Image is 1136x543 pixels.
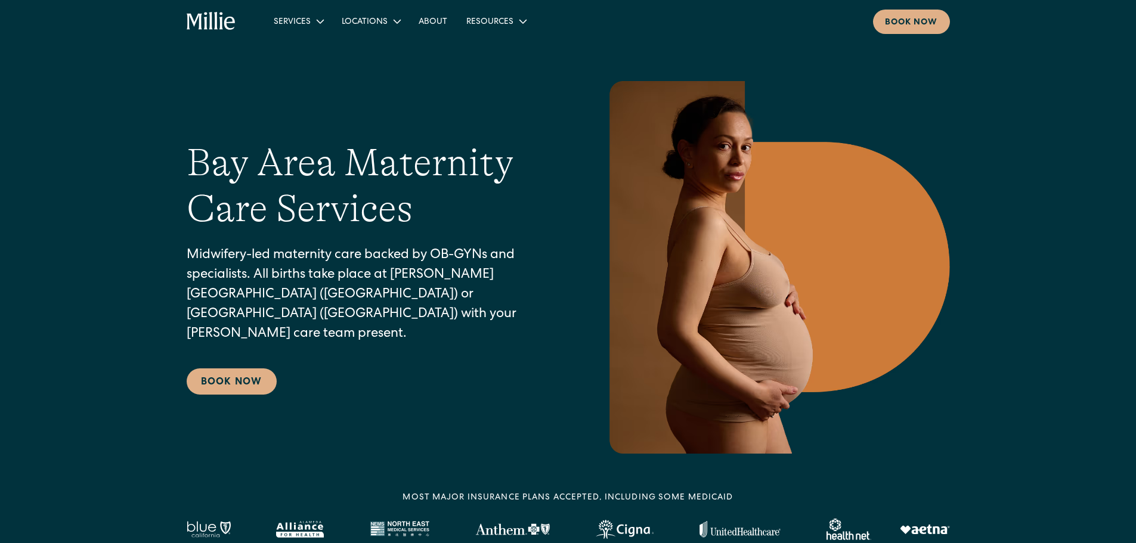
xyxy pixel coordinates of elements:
div: Book now [885,17,938,29]
h1: Bay Area Maternity Care Services [187,140,554,232]
img: North East Medical Services logo [370,521,429,538]
img: Pregnant woman in neutral underwear holding her belly, standing in profile against a warm-toned g... [602,81,950,454]
img: Anthem Logo [475,523,550,535]
a: home [187,12,236,31]
a: Book Now [187,368,277,395]
img: Cigna logo [596,520,654,539]
div: Resources [466,16,513,29]
div: Locations [332,11,409,31]
img: United Healthcare logo [699,521,781,538]
div: Locations [342,16,388,29]
img: Aetna logo [900,525,950,534]
div: Services [274,16,311,29]
p: Midwifery-led maternity care backed by OB-GYNs and specialists. All births take place at [PERSON_... [187,246,554,345]
div: Resources [457,11,535,31]
a: Book now [873,10,950,34]
div: Services [264,11,332,31]
a: About [409,11,457,31]
img: Alameda Alliance logo [276,521,323,538]
div: MOST MAJOR INSURANCE PLANS ACCEPTED, INCLUDING some MEDICAID [403,492,733,504]
img: Blue California logo [187,521,231,538]
img: Healthnet logo [827,519,871,540]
